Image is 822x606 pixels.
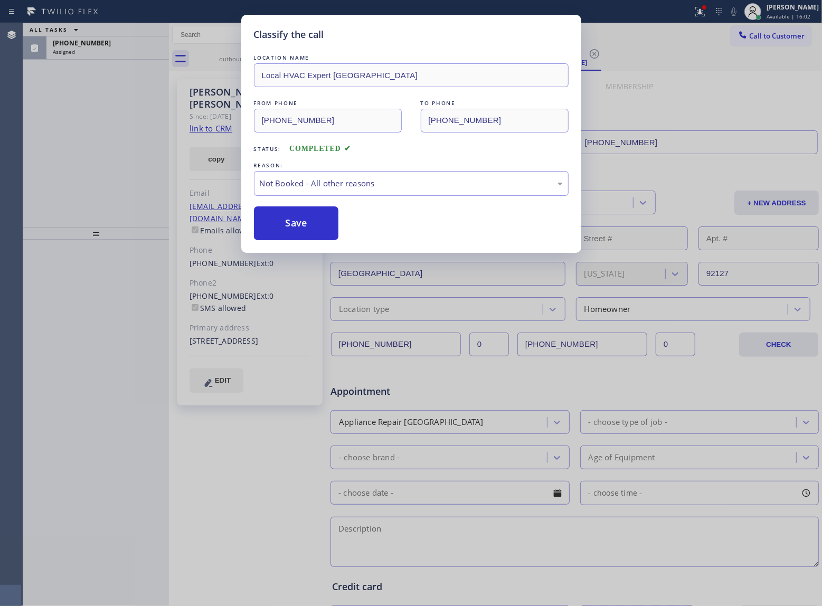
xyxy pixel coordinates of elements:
[254,109,402,132] input: From phone
[260,177,563,190] div: Not Booked - All other reasons
[254,52,569,63] div: LOCATION NAME
[254,206,339,240] button: Save
[254,160,569,171] div: REASON:
[421,109,569,132] input: To phone
[421,98,569,109] div: TO PHONE
[289,145,351,153] span: COMPLETED
[254,145,281,153] span: Status:
[254,27,324,42] h5: Classify the call
[254,98,402,109] div: FROM PHONE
